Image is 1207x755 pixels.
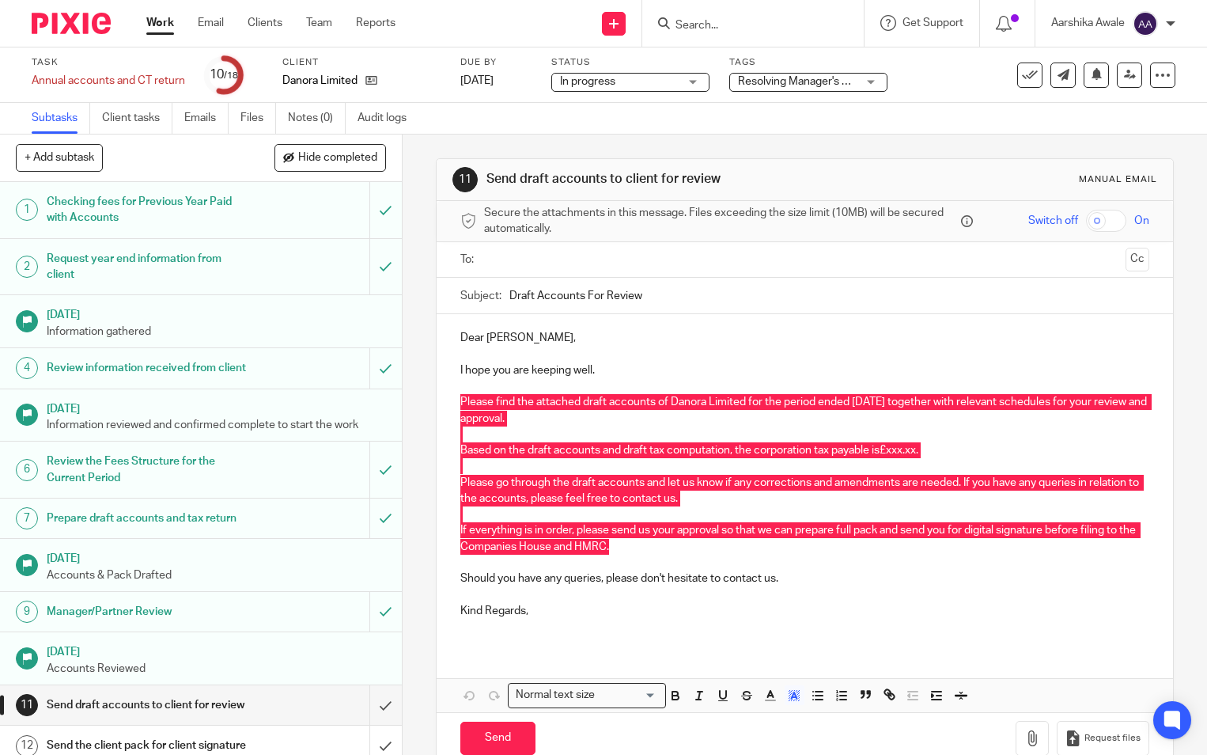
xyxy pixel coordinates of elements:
[1028,213,1078,229] span: Switch off
[460,75,494,86] span: [DATE]
[512,687,598,704] span: Normal text size
[16,199,38,221] div: 1
[16,357,38,379] div: 4
[738,76,911,87] span: Resolving Manager's Review Points
[460,475,1149,507] p: Please go through the draft accounts and let us know if any corrections and amendments are needed...
[32,13,111,34] img: Pixie
[16,144,103,171] button: + Add subtask
[240,103,276,134] a: Files
[47,506,252,530] h1: Prepare draft accounts and tax return
[47,324,386,340] p: Information gathered
[224,71,238,80] small: /18
[600,687,656,704] input: Search for option
[47,356,252,380] h1: Review information received from client
[1134,213,1149,229] span: On
[274,144,386,171] button: Hide completed
[460,522,1149,555] p: If everything is in order, please send us your approval so that we can prepare full pack and send...
[282,73,358,89] p: Danora Limited
[47,661,386,677] p: Accounts Reviewed
[32,73,185,89] div: Annual accounts and CT return
[460,362,1149,378] p: I hope you are keeping well.
[902,17,963,28] span: Get Support
[486,171,838,188] h1: Send draft accounts to client for review
[551,56,709,69] label: Status
[210,66,238,84] div: 10
[47,640,386,660] h1: [DATE]
[460,288,501,304] label: Subject:
[47,450,252,490] h1: Review the Fees Structure for the Current Period
[1084,732,1141,745] span: Request files
[358,103,418,134] a: Audit logs
[248,15,282,31] a: Clients
[484,205,957,237] span: Secure the attachments in this message. Files exceeding the size limit (10MB) will be secured aut...
[729,56,887,69] label: Tags
[288,103,346,134] a: Notes (0)
[47,417,386,433] p: Information reviewed and confirmed complete to start the work
[1133,11,1158,36] img: svg%3E
[306,15,332,31] a: Team
[47,567,386,583] p: Accounts & Pack Drafted
[16,694,38,716] div: 11
[460,603,1149,619] p: Kind Regards,
[460,330,1149,346] p: Dear [PERSON_NAME],
[282,56,441,69] label: Client
[460,56,532,69] label: Due by
[47,190,252,230] h1: Checking fees for Previous Year Paid with Accounts
[47,693,252,717] h1: Send draft accounts to client for review
[560,76,615,87] span: In progress
[16,601,38,623] div: 9
[32,56,185,69] label: Task
[16,256,38,278] div: 2
[47,247,252,287] h1: Request year end information from client
[460,442,1149,458] p: Based on the draft accounts and draft tax computation, the corporation tax payable is
[102,103,172,134] a: Client tasks
[1051,15,1125,31] p: Aarshika Awale
[460,571,1149,586] p: Should you have any queries, please don't hesitate to contact us.
[146,15,174,31] a: Work
[47,600,252,624] h1: Manager/Partner Review
[1126,248,1149,271] button: Cc
[460,394,1149,427] p: Please find the attached draft accounts of Danora Limited for the period ended [DATE] together wi...
[32,103,90,134] a: Subtasks
[508,683,666,708] div: Search for option
[47,547,386,567] h1: [DATE]
[16,459,38,481] div: 6
[460,252,478,267] label: To:
[880,445,918,456] span: £xxx.xx.
[47,303,386,323] h1: [DATE]
[298,152,377,165] span: Hide completed
[184,103,229,134] a: Emails
[452,167,478,192] div: 11
[674,19,816,33] input: Search
[1079,173,1157,186] div: Manual email
[356,15,395,31] a: Reports
[47,397,386,417] h1: [DATE]
[198,15,224,31] a: Email
[16,507,38,529] div: 7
